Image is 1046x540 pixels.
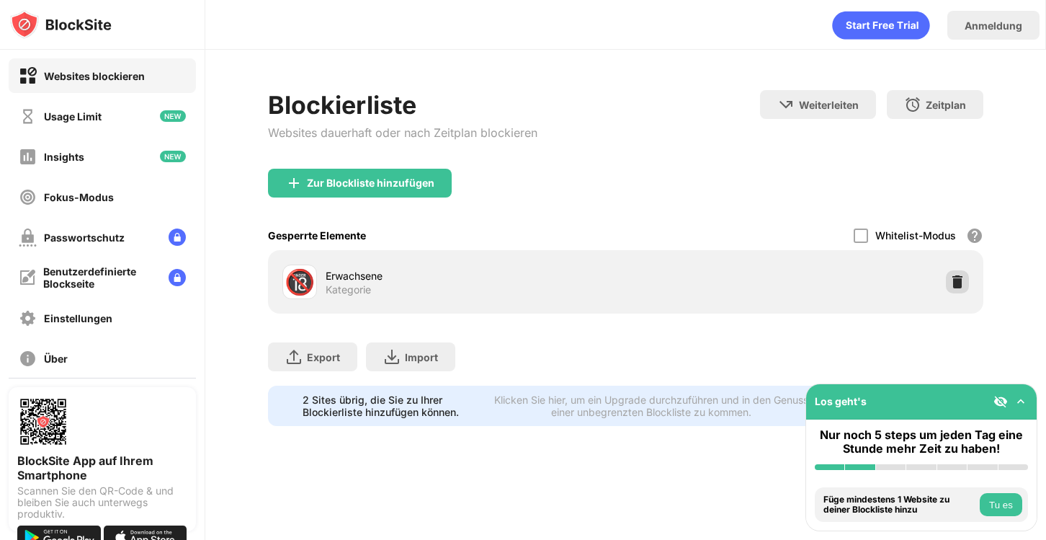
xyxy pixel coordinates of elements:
div: Scannen Sie den QR-Code & und bleiben Sie auch unterwegs produktiv. [17,485,187,520]
img: logo-blocksite.svg [10,10,112,39]
img: customize-block-page-off.svg [19,269,36,286]
div: animation [832,11,930,40]
img: settings-off.svg [19,309,37,327]
div: 2 Sites übrig, die Sie zu Ihrer Blockierliste hinzufügen können. [303,394,485,418]
div: Füge mindestens 1 Website zu deiner Blockliste hinzu [823,495,976,515]
img: time-usage-off.svg [19,107,37,125]
div: Nur noch 5 steps um jeden Tag eine Stunde mehr Zeit zu haben! [815,428,1028,456]
div: Einstellungen [44,312,112,324]
img: lock-menu.svg [169,229,186,246]
img: omni-setup-toggle.svg [1014,394,1028,409]
img: options-page-qr-code.png [17,396,69,448]
div: Zeitplan [926,99,966,111]
div: Import [405,351,438,363]
div: BlockSite App auf Ihrem Smartphone [17,453,187,482]
div: Weiterleiten [799,99,859,111]
div: Fokus-Modus [44,191,114,203]
div: Usage Limit [44,110,102,123]
div: Über [44,353,68,365]
img: block-on.svg [19,67,37,85]
div: Gesperrte Elemente [268,229,366,242]
div: Blockierliste [268,90,537,120]
img: lock-menu.svg [169,269,186,286]
img: insights-off.svg [19,148,37,166]
img: new-icon.svg [160,110,186,122]
div: Klicken Sie hier, um ein Upgrade durchzuführen und in den Genuss einer unbegrenzten Blockliste zu... [493,394,809,418]
div: Insights [44,151,84,163]
div: Zur Blockliste hinzufügen [307,177,434,189]
img: eye-not-visible.svg [993,394,1008,409]
div: Websites dauerhaft oder nach Zeitplan blockieren [268,125,537,140]
div: Websites blockieren [44,70,145,82]
img: focus-off.svg [19,188,37,206]
div: Whitelist-Modus [875,229,956,242]
div: Passwortschutz [44,231,125,244]
div: Erwachsene [326,268,625,283]
img: about-off.svg [19,350,37,368]
div: Los geht's [815,395,867,407]
div: Anmeldung [965,19,1022,32]
img: password-protection-off.svg [19,229,37,247]
div: Benutzerdefinierte Blockseite [43,265,157,290]
img: new-icon.svg [160,151,186,162]
button: Tu es [980,493,1022,516]
div: Export [307,351,340,363]
div: Kategorie [326,283,371,296]
div: 🔞 [285,267,315,297]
